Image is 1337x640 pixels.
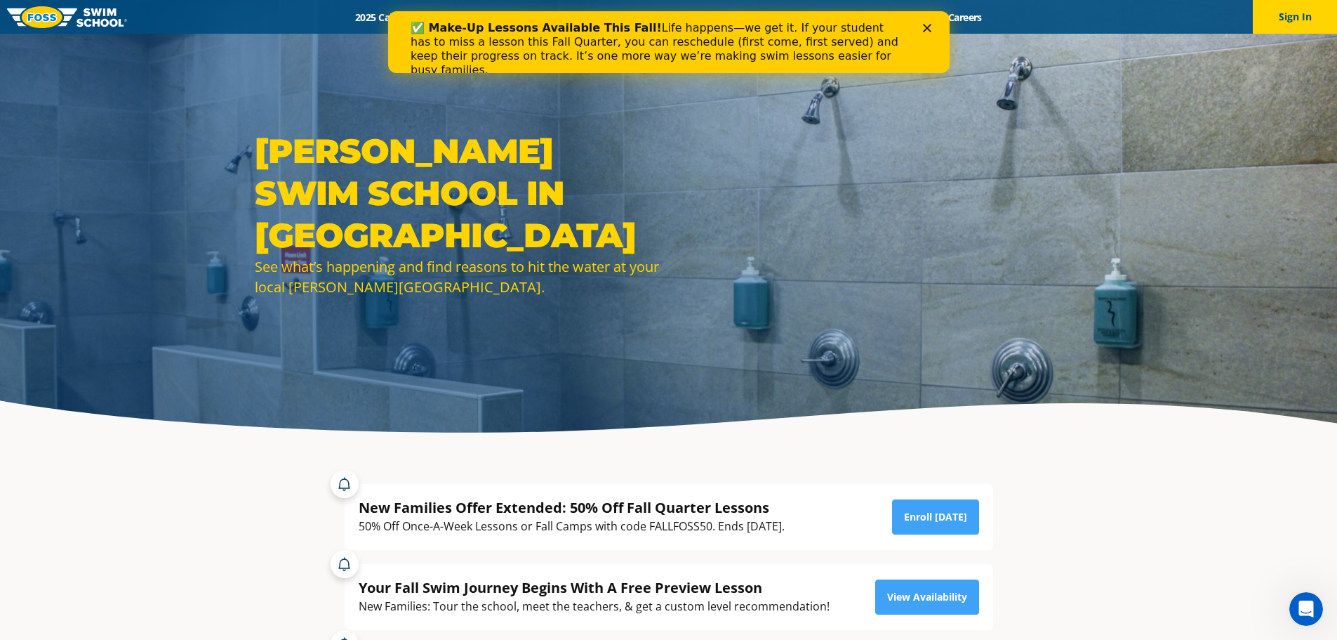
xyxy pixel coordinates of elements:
a: Schools [431,11,490,24]
a: Swim Path® Program [490,11,613,24]
img: FOSS Swim School Logo [7,6,127,28]
a: Enroll [DATE] [892,499,979,535]
a: 2025 Calendar [343,11,431,24]
div: See what’s happening and find reasons to hit the water at your local [PERSON_NAME][GEOGRAPHIC_DATA]. [255,256,662,297]
div: New Families Offer Extended: 50% Off Fall Quarter Lessons [359,498,785,517]
div: Your Fall Swim Journey Begins With A Free Preview Lesson [359,578,830,597]
b: ✅ Make-Up Lessons Available This Fall! [22,10,274,23]
a: Careers [936,11,994,24]
div: Close [535,13,549,21]
div: Life happens—we get it. If your student has to miss a lesson this Fall Quarter, you can reschedul... [22,10,517,66]
iframe: Intercom live chat banner [388,11,950,73]
div: 50% Off Once-A-Week Lessons or Fall Camps with code FALLFOSS50. Ends [DATE]. [359,517,785,536]
a: View Availability [875,580,979,615]
h1: [PERSON_NAME] Swim School in [GEOGRAPHIC_DATA] [255,130,662,256]
div: New Families: Tour the school, meet the teachers, & get a custom level recommendation! [359,597,830,616]
a: About [PERSON_NAME] [613,11,743,24]
iframe: Intercom live chat [1289,592,1323,626]
a: Swim Like [PERSON_NAME] [743,11,892,24]
a: Blog [891,11,936,24]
